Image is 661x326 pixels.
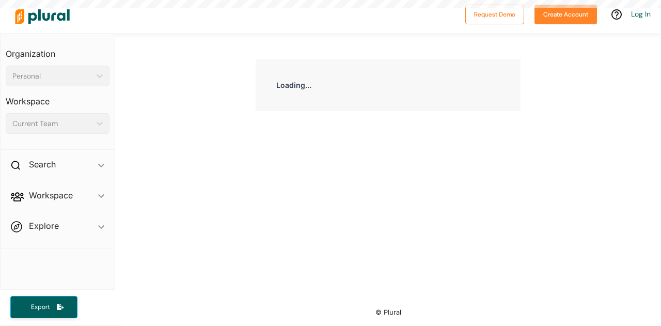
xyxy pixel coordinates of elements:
[256,59,521,111] div: Loading...
[534,8,597,19] a: Create Account
[29,159,56,170] h2: Search
[6,39,109,61] h3: Organization
[631,9,651,19] a: Log In
[12,71,92,82] div: Personal
[10,296,77,318] button: Export
[12,118,92,129] div: Current Team
[375,308,401,316] small: © Plural
[534,5,597,24] button: Create Account
[24,303,57,312] span: Export
[6,86,109,109] h3: Workspace
[465,8,524,19] a: Request Demo
[465,5,524,24] button: Request Demo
